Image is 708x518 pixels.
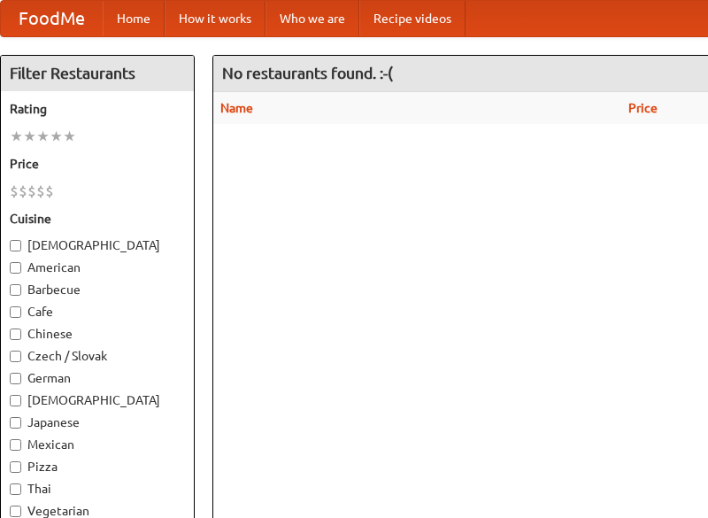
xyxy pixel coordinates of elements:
li: $ [36,182,45,201]
li: $ [27,182,36,201]
label: [DEMOGRAPHIC_DATA] [10,236,185,254]
input: [DEMOGRAPHIC_DATA] [10,240,21,251]
input: Mexican [10,439,21,451]
input: Chinese [10,329,21,340]
a: Recipe videos [359,1,466,36]
li: $ [10,182,19,201]
h5: Rating [10,100,185,118]
li: ★ [23,127,36,146]
li: ★ [36,127,50,146]
li: $ [19,182,27,201]
a: Home [103,1,165,36]
li: ★ [50,127,63,146]
input: Thai [10,483,21,495]
label: Cafe [10,303,185,321]
label: Barbecue [10,281,185,298]
input: Vegetarian [10,506,21,517]
input: American [10,262,21,274]
h5: Price [10,155,185,173]
input: German [10,373,21,384]
ng-pluralize: No restaurants found. :-( [222,65,393,81]
a: How it works [165,1,265,36]
a: Price [628,101,658,115]
li: $ [45,182,54,201]
input: Czech / Slovak [10,351,21,362]
input: Barbecue [10,284,21,296]
input: [DEMOGRAPHIC_DATA] [10,395,21,406]
label: American [10,259,185,276]
h4: Filter Restaurants [1,56,194,91]
li: ★ [10,127,23,146]
a: Name [220,101,253,115]
input: Japanese [10,417,21,429]
li: ★ [63,127,76,146]
label: German [10,369,185,387]
label: Japanese [10,414,185,431]
label: [DEMOGRAPHIC_DATA] [10,391,185,409]
a: Who we are [265,1,359,36]
input: Pizza [10,461,21,473]
label: Chinese [10,325,185,343]
label: Czech / Slovak [10,347,185,365]
label: Mexican [10,436,185,453]
label: Thai [10,480,185,498]
label: Pizza [10,458,185,475]
a: FoodMe [1,1,103,36]
h5: Cuisine [10,210,185,228]
input: Cafe [10,306,21,318]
